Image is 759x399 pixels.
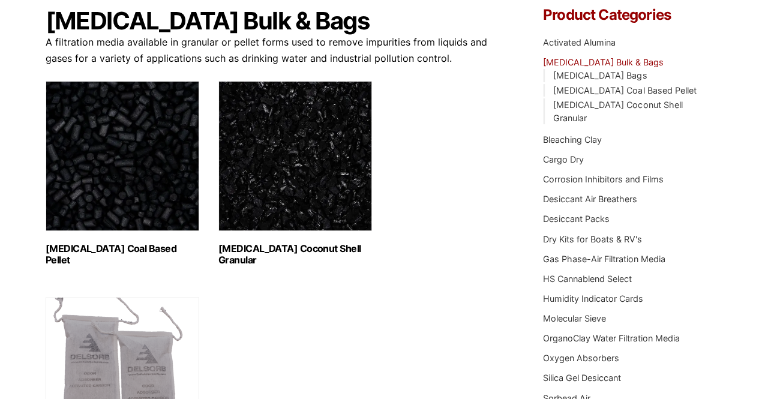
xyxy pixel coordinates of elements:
[543,293,643,304] a: Humidity Indicator Cards
[543,214,610,224] a: Desiccant Packs
[553,100,682,123] a: [MEDICAL_DATA] Coconut Shell Granular
[543,37,616,47] a: Activated Alumina
[543,194,637,204] a: Desiccant Air Breathers
[543,234,642,244] a: Dry Kits for Boats & RV's
[553,70,647,80] a: [MEDICAL_DATA] Bags
[46,8,510,34] h1: [MEDICAL_DATA] Bulk & Bags
[218,81,372,266] a: Visit product category Activated Carbon Coconut Shell Granular
[543,274,632,284] a: HS Cannablend Select
[218,243,372,266] h2: [MEDICAL_DATA] Coconut Shell Granular
[46,34,510,67] p: A filtration media available in granular or pellet forms used to remove impurities from liquids a...
[543,57,664,67] a: [MEDICAL_DATA] Bulk & Bags
[543,134,602,145] a: Bleaching Clay
[553,85,696,95] a: [MEDICAL_DATA] Coal Based Pellet
[543,8,713,22] h4: Product Categories
[543,313,606,323] a: Molecular Sieve
[543,154,584,164] a: Cargo Dry
[46,81,199,231] img: Activated Carbon Coal Based Pellet
[46,243,199,266] h2: [MEDICAL_DATA] Coal Based Pellet
[543,174,664,184] a: Corrosion Inhibitors and Films
[543,373,621,383] a: Silica Gel Desiccant
[543,353,619,363] a: Oxygen Absorbers
[218,81,372,231] img: Activated Carbon Coconut Shell Granular
[543,333,680,343] a: OrganoClay Water Filtration Media
[46,81,199,266] a: Visit product category Activated Carbon Coal Based Pellet
[543,254,665,264] a: Gas Phase-Air Filtration Media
